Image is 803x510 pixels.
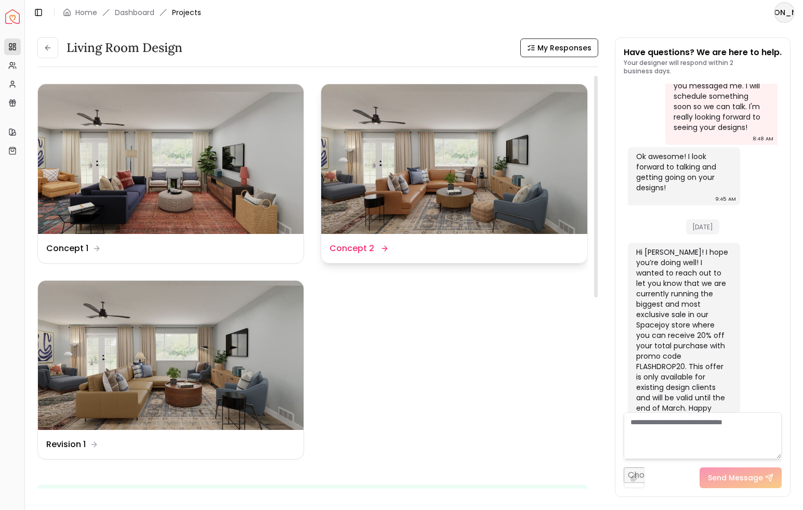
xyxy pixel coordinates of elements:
[636,247,730,424] div: Hi [PERSON_NAME]! I hope you’re doing well! I wanted to reach out to let you know that we are cur...
[5,9,20,24] a: Spacejoy
[321,84,587,234] img: Concept 2
[775,3,794,22] span: [PERSON_NAME]
[172,7,201,18] span: Projects
[63,7,201,18] nav: breadcrumb
[46,242,88,255] dd: Concept 1
[38,84,304,234] img: Concept 1
[37,84,304,264] a: Concept 1Concept 1
[75,7,97,18] a: Home
[520,38,598,57] button: My Responses
[5,9,20,24] img: Spacejoy Logo
[624,46,782,59] p: Have questions? We are here to help.
[624,59,782,75] p: Your designer will respond within 2 business days.
[686,219,719,234] span: [DATE]
[46,438,86,451] dd: Revision 1
[67,40,182,56] h3: Living Room Design
[330,242,374,255] dd: Concept 2
[753,134,773,144] div: 8:48 AM
[715,194,736,204] div: 9:45 AM
[636,151,730,193] div: Ok awesome! I look forward to talking and getting going on your designs!
[537,43,591,53] span: My Responses
[37,280,304,460] a: Revision 1Revision 1
[115,7,154,18] a: Dashboard
[38,281,304,430] img: Revision 1
[321,84,587,264] a: Concept 2Concept 2
[774,2,795,23] button: [PERSON_NAME]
